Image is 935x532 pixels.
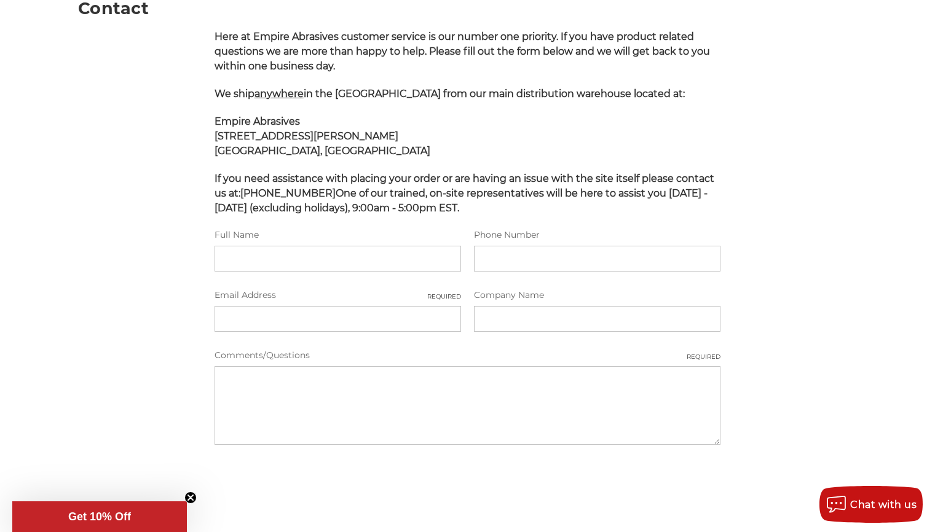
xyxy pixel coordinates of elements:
label: Comments/Questions [215,349,721,362]
span: anywhere [254,88,304,100]
span: Here at Empire Abrasives customer service is our number one priority. If you have product related... [215,31,710,72]
span: Chat with us [850,499,917,510]
span: Get 10% Off [68,510,131,523]
label: Phone Number [474,229,720,241]
strong: [STREET_ADDRESS][PERSON_NAME] [GEOGRAPHIC_DATA], [GEOGRAPHIC_DATA] [215,130,430,157]
label: Email Address [215,289,461,302]
small: Required [687,352,720,361]
button: Close teaser [184,491,197,504]
label: Full Name [215,229,461,241]
span: Empire Abrasives [215,115,300,127]
iframe: reCAPTCHA [215,462,401,510]
div: Get 10% OffClose teaser [12,501,187,532]
strong: [PHONE_NUMBER] [240,187,336,199]
button: Chat with us [819,486,923,523]
small: Required [427,292,461,301]
span: We ship in the [GEOGRAPHIC_DATA] from our main distribution warehouse located at: [215,88,685,100]
span: If you need assistance with placing your order or are having an issue with the site itself please... [215,173,714,214]
label: Company Name [474,289,720,302]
